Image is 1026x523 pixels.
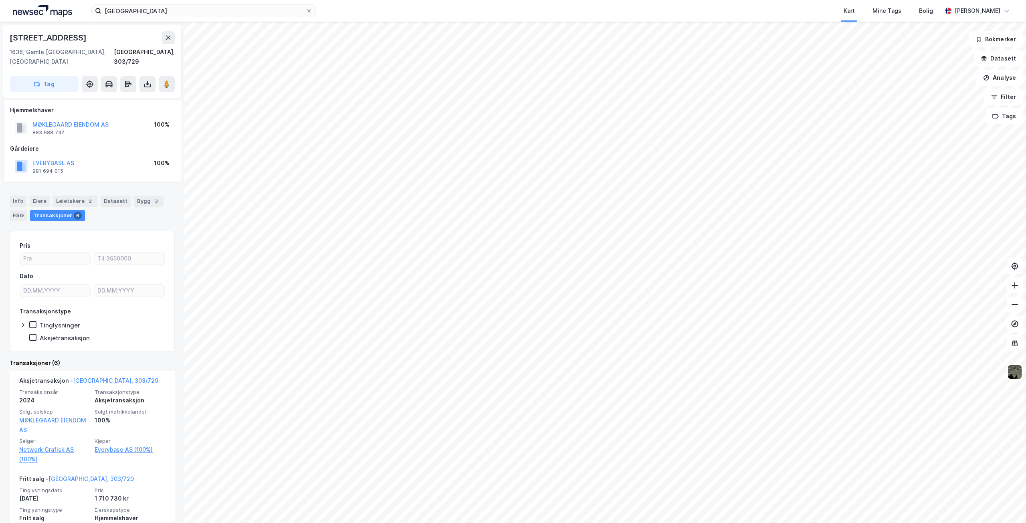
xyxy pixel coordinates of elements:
div: 2 [86,197,94,205]
span: Kjøper [95,438,165,444]
a: Everybase AS (100%) [95,445,165,454]
button: Filter [984,89,1023,105]
div: Aksjetransaksjon - [19,376,158,389]
span: Pris [95,487,165,494]
div: Bolig [919,6,933,16]
div: Hjemmelshaver [10,105,174,115]
div: 1636, Gamle [GEOGRAPHIC_DATA], [GEOGRAPHIC_DATA] [10,47,114,67]
a: Network Grafisk AS (100%) [19,445,90,464]
div: 981 694 015 [32,168,63,174]
button: Datasett [974,50,1023,67]
input: DD.MM.YYYY [94,285,164,297]
a: MØKLEGAARD EIENDOM AS [19,417,86,433]
div: Gårdeiere [10,144,174,153]
button: Tags [986,108,1023,124]
span: Selger [19,438,90,444]
div: Transaksjonstype [20,307,71,316]
span: Solgt selskap [19,408,90,415]
div: Bygg [134,196,164,207]
div: Fritt salg [19,513,90,523]
input: DD.MM.YYYY [20,285,90,297]
div: Kontrollprogram for chat [986,485,1026,523]
span: Tinglysningstype [19,507,90,513]
input: Til 3650000 [94,252,164,265]
div: Mine Tags [873,6,901,16]
span: Eierskapstype [95,507,165,513]
div: Fritt salg - [19,474,134,487]
div: Pris [20,241,30,250]
a: [GEOGRAPHIC_DATA], 303/729 [48,475,134,482]
iframe: Chat Widget [986,485,1026,523]
img: logo.a4113a55bc3d86da70a041830d287a7e.svg [13,5,72,17]
div: [DATE] [19,494,90,503]
span: Transaksjonstype [95,389,165,396]
div: [GEOGRAPHIC_DATA], 303/729 [114,47,175,67]
div: Kart [844,6,855,16]
div: 3 [152,197,160,205]
div: Hjemmelshaver [95,513,165,523]
input: Fra [20,252,90,265]
div: 100% [154,120,170,129]
button: Tag [10,76,79,92]
div: Transaksjoner [30,210,85,221]
div: 2024 [19,396,90,405]
div: Leietakere [53,196,97,207]
img: 9k= [1007,364,1022,380]
div: 1 710 730 kr [95,494,165,503]
a: [GEOGRAPHIC_DATA], 303/729 [73,377,158,384]
div: ESG [10,210,27,221]
div: Transaksjoner (6) [10,358,175,368]
div: 100% [95,416,165,425]
div: 6 [74,212,82,220]
div: 100% [154,158,170,168]
div: Aksjetransaksjon [40,334,90,342]
button: Bokmerker [969,31,1023,47]
div: [STREET_ADDRESS] [10,31,88,44]
span: Solgt matrikkelandel [95,408,165,415]
button: Analyse [976,70,1023,86]
div: Tinglysninger [40,321,80,329]
span: Transaksjonsår [19,389,90,396]
div: Info [10,196,26,207]
div: Eiere [30,196,50,207]
div: 883 688 732 [32,129,64,136]
div: Aksjetransaksjon [95,396,165,405]
input: Søk på adresse, matrikkel, gårdeiere, leietakere eller personer [101,5,306,17]
div: Datasett [101,196,131,207]
div: [PERSON_NAME] [955,6,1000,16]
span: Tinglysningsdato [19,487,90,494]
div: Dato [20,271,33,281]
